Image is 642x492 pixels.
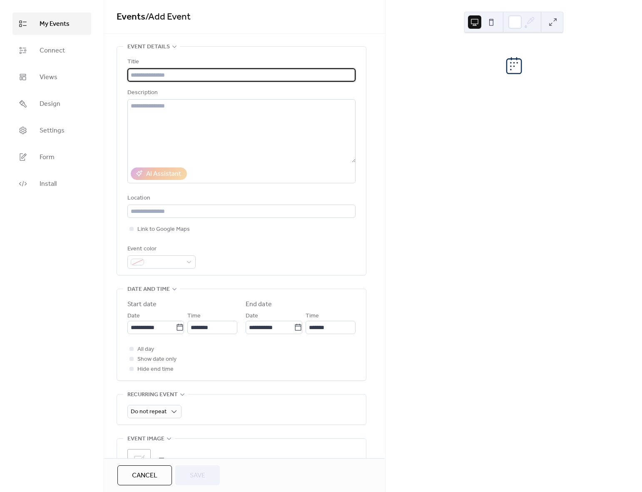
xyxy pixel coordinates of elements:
a: Design [12,92,91,115]
a: Install [12,172,91,195]
span: Install [40,179,57,189]
span: / Add Event [145,8,191,26]
button: Cancel [117,465,172,485]
a: Settings [12,119,91,142]
div: Title [127,57,354,67]
span: Show date only [137,355,177,365]
span: Date [246,311,258,321]
span: Date and time [127,285,170,295]
div: ; [127,449,151,472]
span: Event image [127,434,164,444]
span: Views [40,72,57,82]
div: Start date [127,300,157,310]
span: Do not repeat [131,406,167,417]
span: Time [306,311,319,321]
span: Recurring event [127,390,178,400]
div: Description [127,88,354,98]
span: Date [127,311,140,321]
div: Event color [127,244,194,254]
span: Time [187,311,201,321]
span: Link to Google Maps [137,225,190,235]
span: Hide end time [137,365,174,375]
span: My Events [40,19,70,29]
a: My Events [12,12,91,35]
span: Connect [40,46,65,56]
span: Settings [40,126,65,136]
span: Design [40,99,60,109]
span: Event details [127,42,170,52]
span: All day [137,345,154,355]
div: End date [246,300,272,310]
a: Connect [12,39,91,62]
a: Views [12,66,91,88]
a: Form [12,146,91,168]
span: Cancel [132,471,157,481]
div: Location [127,193,354,203]
span: Form [40,152,55,162]
a: Events [117,8,145,26]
